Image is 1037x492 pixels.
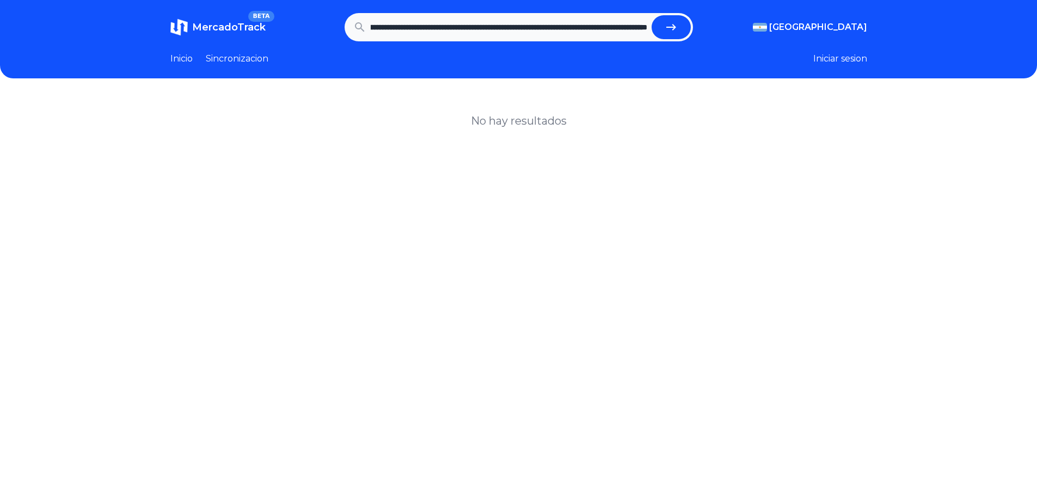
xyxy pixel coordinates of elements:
span: BETA [248,11,274,22]
a: Inicio [170,52,193,65]
button: Iniciar sesion [813,52,867,65]
img: Argentina [753,23,767,32]
a: MercadoTrackBETA [170,19,266,36]
a: Sincronizacion [206,52,268,65]
img: MercadoTrack [170,19,188,36]
span: [GEOGRAPHIC_DATA] [769,21,867,34]
span: MercadoTrack [192,21,266,33]
button: [GEOGRAPHIC_DATA] [753,21,867,34]
h1: No hay resultados [471,113,567,128]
